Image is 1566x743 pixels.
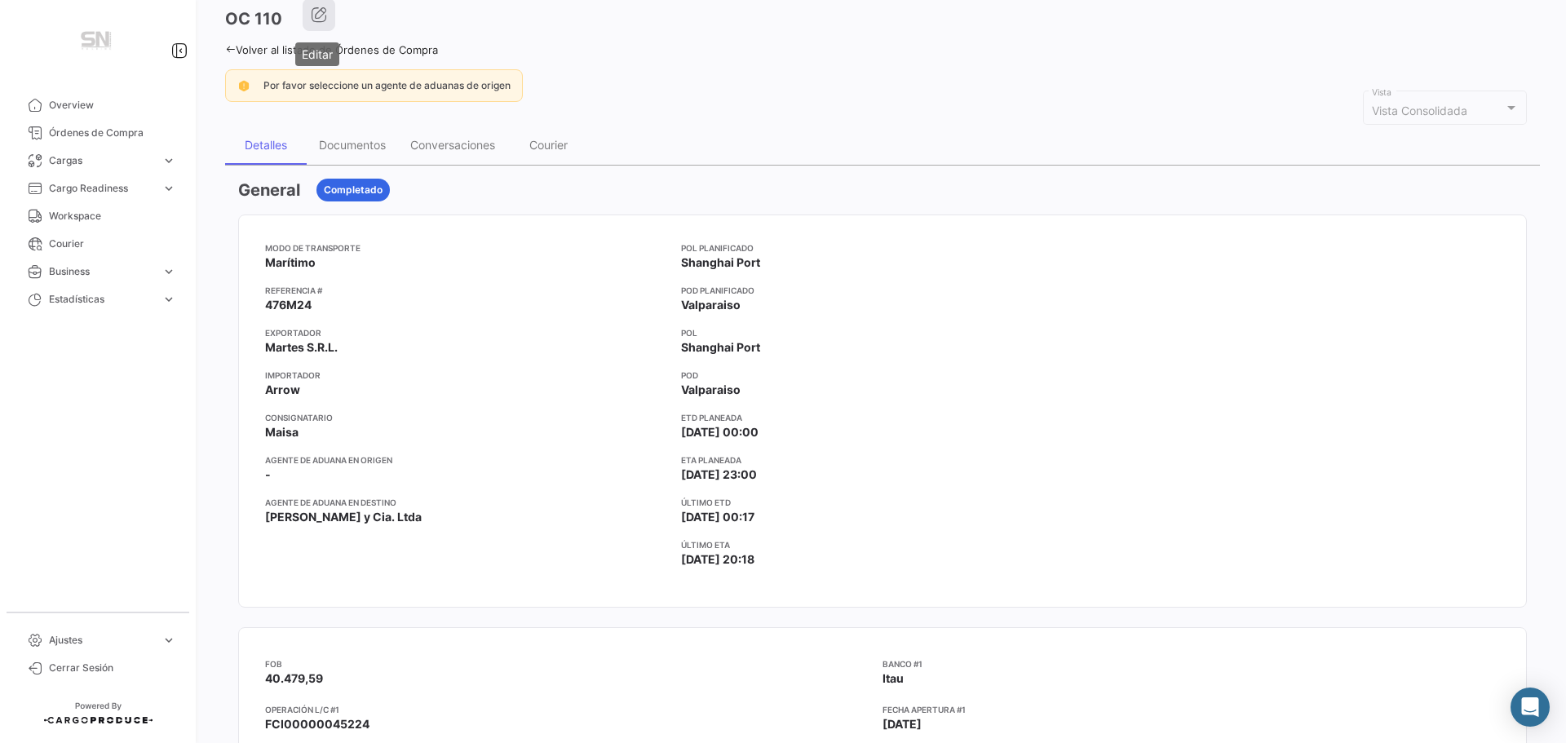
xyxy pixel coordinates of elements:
[681,551,754,568] span: [DATE] 20:18
[295,42,339,66] div: Editar
[263,79,511,91] span: Por favor seleccione un agente de aduanas de origen
[1372,104,1467,117] mat-select-trigger: Vista Consolidada
[265,254,316,271] span: Marítimo
[161,264,176,279] span: expand_more
[265,241,668,254] app-card-info-title: Modo de Transporte
[681,339,760,356] span: Shanghai Port
[265,339,338,356] span: Martes S.R.L.
[49,126,176,140] span: Órdenes de Compra
[529,138,568,152] div: Courier
[681,297,741,313] span: Valparaiso
[161,181,176,196] span: expand_more
[265,467,271,483] span: -
[49,153,155,168] span: Cargas
[265,671,323,685] span: 40.479,59
[49,292,155,307] span: Estadísticas
[883,717,922,731] span: [DATE]
[161,292,176,307] span: expand_more
[161,633,176,648] span: expand_more
[265,369,668,382] app-card-info-title: Importador
[265,326,668,339] app-card-info-title: Exportador
[238,179,300,201] h3: General
[681,496,1084,509] app-card-info-title: Último ETD
[265,703,883,716] app-card-info-title: Operación L/C #1
[265,717,369,731] span: FCI00000045224
[883,703,1500,716] app-card-info-title: Fecha Apertura #1
[265,284,668,297] app-card-info-title: Referencia #
[49,181,155,196] span: Cargo Readiness
[681,254,760,271] span: Shanghai Port
[49,264,155,279] span: Business
[265,509,422,525] span: [PERSON_NAME] y Cia. Ltda
[319,138,386,152] div: Documentos
[13,91,183,119] a: Overview
[57,20,139,65] img: Manufactura+Logo.png
[265,411,668,424] app-card-info-title: Consignatario
[265,424,299,440] span: Maisa
[1511,688,1550,727] div: Abrir Intercom Messenger
[161,153,176,168] span: expand_more
[681,326,1084,339] app-card-info-title: POL
[49,633,155,648] span: Ajustes
[49,98,176,113] span: Overview
[681,284,1084,297] app-card-info-title: POD Planificado
[225,7,282,30] h3: OC 110
[324,183,383,197] span: Completado
[410,138,495,152] div: Conversaciones
[245,138,287,152] div: Detalles
[681,453,1084,467] app-card-info-title: ETA planeada
[13,202,183,230] a: Workspace
[681,382,741,398] span: Valparaiso
[681,369,1084,382] app-card-info-title: POD
[681,241,1084,254] app-card-info-title: POL Planificado
[681,509,754,525] span: [DATE] 00:17
[681,424,759,440] span: [DATE] 00:00
[49,237,176,251] span: Courier
[265,382,300,398] span: Arrow
[49,209,176,223] span: Workspace
[681,411,1084,424] app-card-info-title: ETD planeada
[681,538,1084,551] app-card-info-title: Último ETA
[265,657,883,670] app-card-info-title: FOB
[265,297,312,313] span: 476M24
[225,43,438,56] a: Volver al listado de Órdenes de Compra
[883,657,1500,670] app-card-info-title: Banco #1
[49,661,176,675] span: Cerrar Sesión
[13,230,183,258] a: Courier
[265,453,668,467] app-card-info-title: Agente de Aduana en Origen
[681,467,757,483] span: [DATE] 23:00
[265,496,668,509] app-card-info-title: Agente de Aduana en Destino
[883,671,904,685] span: Itau
[13,119,183,147] a: Órdenes de Compra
